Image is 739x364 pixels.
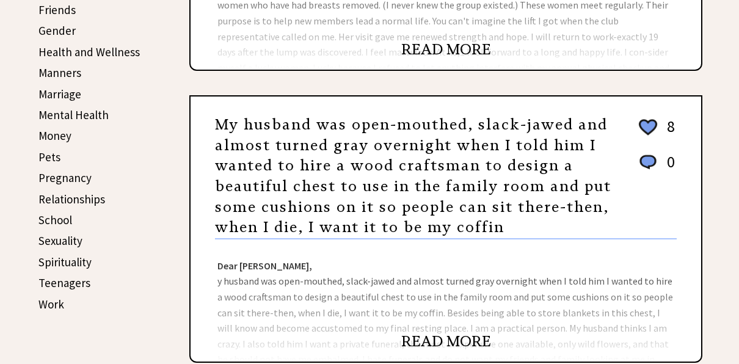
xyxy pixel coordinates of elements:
a: READ MORE [401,40,491,59]
a: Relationships [38,192,105,206]
a: Teenagers [38,275,90,290]
a: School [38,213,72,227]
a: Mental Health [38,107,109,122]
a: Spirituality [38,255,92,269]
img: message_round%201.png [637,153,659,172]
a: Money [38,128,71,143]
div: y husband was open-mouthed, slack-jawed and almost turned gray overnight when I told him I wanted... [191,239,701,362]
td: 0 [661,151,675,184]
a: Pets [38,150,60,164]
img: heart_outline%202.png [637,117,659,138]
a: Friends [38,2,76,17]
a: Work [38,297,64,311]
a: Pregnancy [38,170,92,185]
a: Gender [38,23,76,38]
a: Marriage [38,87,81,101]
strong: Dear [PERSON_NAME], [217,260,312,272]
a: READ MORE [401,332,491,351]
td: 8 [661,116,675,150]
a: Sexuality [38,233,82,248]
a: Health and Wellness [38,45,140,59]
a: My husband was open-mouthed, slack-jawed and almost turned gray overnight when I told him I wante... [215,115,611,236]
a: Manners [38,65,81,80]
